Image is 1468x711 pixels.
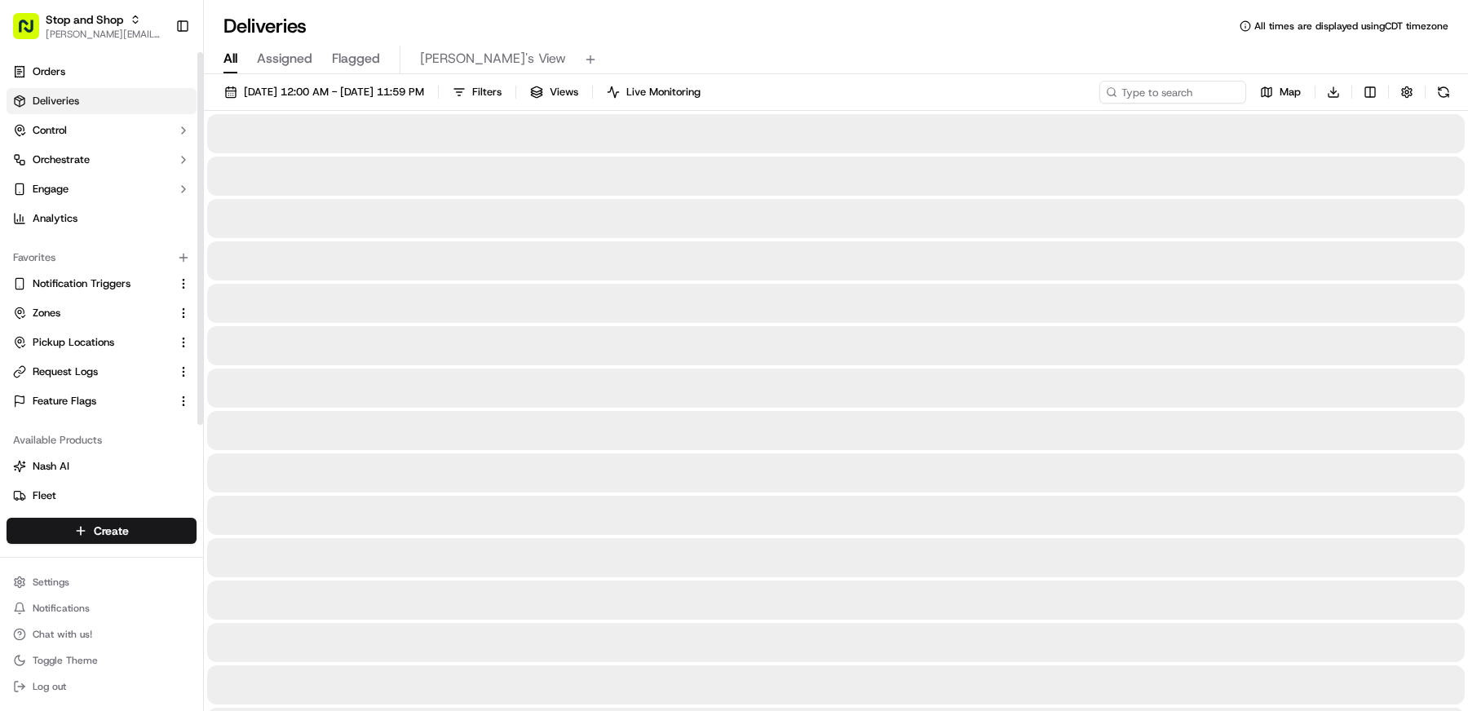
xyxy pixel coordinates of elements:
[33,123,67,138] span: Control
[7,59,197,85] a: Orders
[33,459,69,474] span: Nash AI
[33,152,90,167] span: Orchestrate
[94,523,129,539] span: Create
[7,117,197,144] button: Control
[7,300,197,326] button: Zones
[33,211,77,226] span: Analytics
[13,364,170,379] a: Request Logs
[33,182,69,197] span: Engage
[599,81,708,104] button: Live Monitoring
[33,64,65,79] span: Orders
[33,94,79,108] span: Deliveries
[445,81,509,104] button: Filters
[13,306,170,320] a: Zones
[33,576,69,589] span: Settings
[13,488,190,503] a: Fleet
[13,276,170,291] a: Notification Triggers
[420,49,566,68] span: [PERSON_NAME]'s View
[7,427,197,453] div: Available Products
[46,11,123,28] button: Stop and Shop
[7,147,197,173] button: Orchestrate
[217,81,431,104] button: [DATE] 12:00 AM - [DATE] 11:59 PM
[472,85,502,99] span: Filters
[7,571,197,594] button: Settings
[1280,85,1301,99] span: Map
[1432,81,1455,104] button: Refresh
[7,359,197,385] button: Request Logs
[550,85,578,99] span: Views
[7,388,197,414] button: Feature Flags
[33,680,66,693] span: Log out
[7,329,197,355] button: Pickup Locations
[7,675,197,698] button: Log out
[523,81,586,104] button: Views
[7,7,169,46] button: Stop and Shop[PERSON_NAME][EMAIL_ADDRESS][DOMAIN_NAME]
[1099,81,1246,104] input: Type to search
[626,85,701,99] span: Live Monitoring
[13,394,170,408] a: Feature Flags
[33,602,90,615] span: Notifications
[223,49,237,68] span: All
[223,13,307,39] h1: Deliveries
[1254,20,1448,33] span: All times are displayed using CDT timezone
[7,518,197,544] button: Create
[33,488,56,503] span: Fleet
[33,276,130,291] span: Notification Triggers
[7,483,197,509] button: Fleet
[7,205,197,232] a: Analytics
[1253,81,1308,104] button: Map
[332,49,380,68] span: Flagged
[13,459,190,474] a: Nash AI
[7,245,197,271] div: Favorites
[33,654,98,667] span: Toggle Theme
[33,335,114,350] span: Pickup Locations
[33,628,92,641] span: Chat with us!
[7,271,197,297] button: Notification Triggers
[7,88,197,114] a: Deliveries
[7,597,197,620] button: Notifications
[7,453,197,479] button: Nash AI
[33,364,98,379] span: Request Logs
[33,306,60,320] span: Zones
[7,649,197,672] button: Toggle Theme
[13,335,170,350] a: Pickup Locations
[7,623,197,646] button: Chat with us!
[33,394,96,408] span: Feature Flags
[46,28,162,41] button: [PERSON_NAME][EMAIL_ADDRESS][DOMAIN_NAME]
[257,49,312,68] span: Assigned
[244,85,424,99] span: [DATE] 12:00 AM - [DATE] 11:59 PM
[7,176,197,202] button: Engage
